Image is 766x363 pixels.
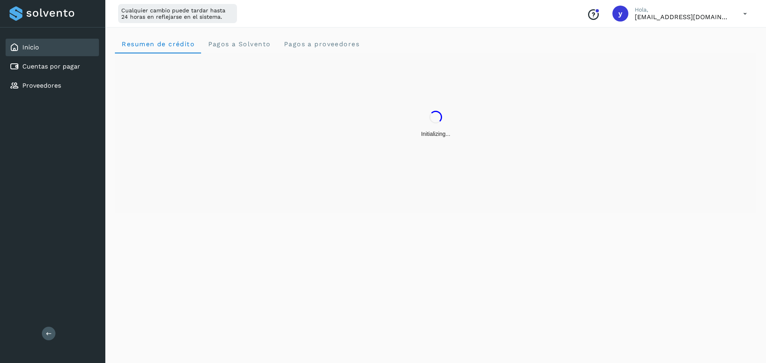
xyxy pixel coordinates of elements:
div: Proveedores [6,77,99,94]
div: Cualquier cambio puede tardar hasta 24 horas en reflejarse en el sistema. [118,4,237,23]
p: ycordova@rad-logistics.com [635,13,730,21]
div: Inicio [6,39,99,56]
span: Resumen de crédito [121,40,195,48]
div: Cuentas por pagar [6,58,99,75]
span: Pagos a proveedores [283,40,359,48]
p: Hola, [635,6,730,13]
a: Inicio [22,43,39,51]
a: Proveedores [22,82,61,89]
a: Cuentas por pagar [22,63,80,70]
span: Pagos a Solvento [207,40,270,48]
